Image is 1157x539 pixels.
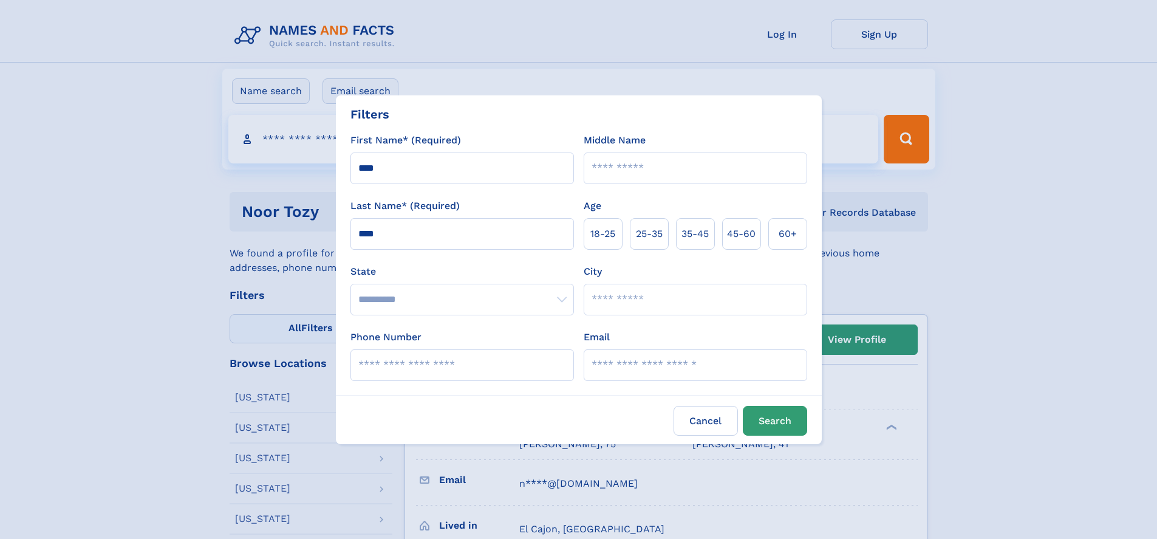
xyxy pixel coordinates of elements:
[584,199,601,213] label: Age
[350,330,422,345] label: Phone Number
[584,133,646,148] label: Middle Name
[590,227,615,241] span: 18‑25
[674,406,738,436] label: Cancel
[636,227,663,241] span: 25‑35
[350,133,461,148] label: First Name* (Required)
[779,227,797,241] span: 60+
[727,227,756,241] span: 45‑60
[743,406,807,436] button: Search
[350,264,574,279] label: State
[584,264,602,279] label: City
[350,105,389,123] div: Filters
[681,227,709,241] span: 35‑45
[350,199,460,213] label: Last Name* (Required)
[584,330,610,345] label: Email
